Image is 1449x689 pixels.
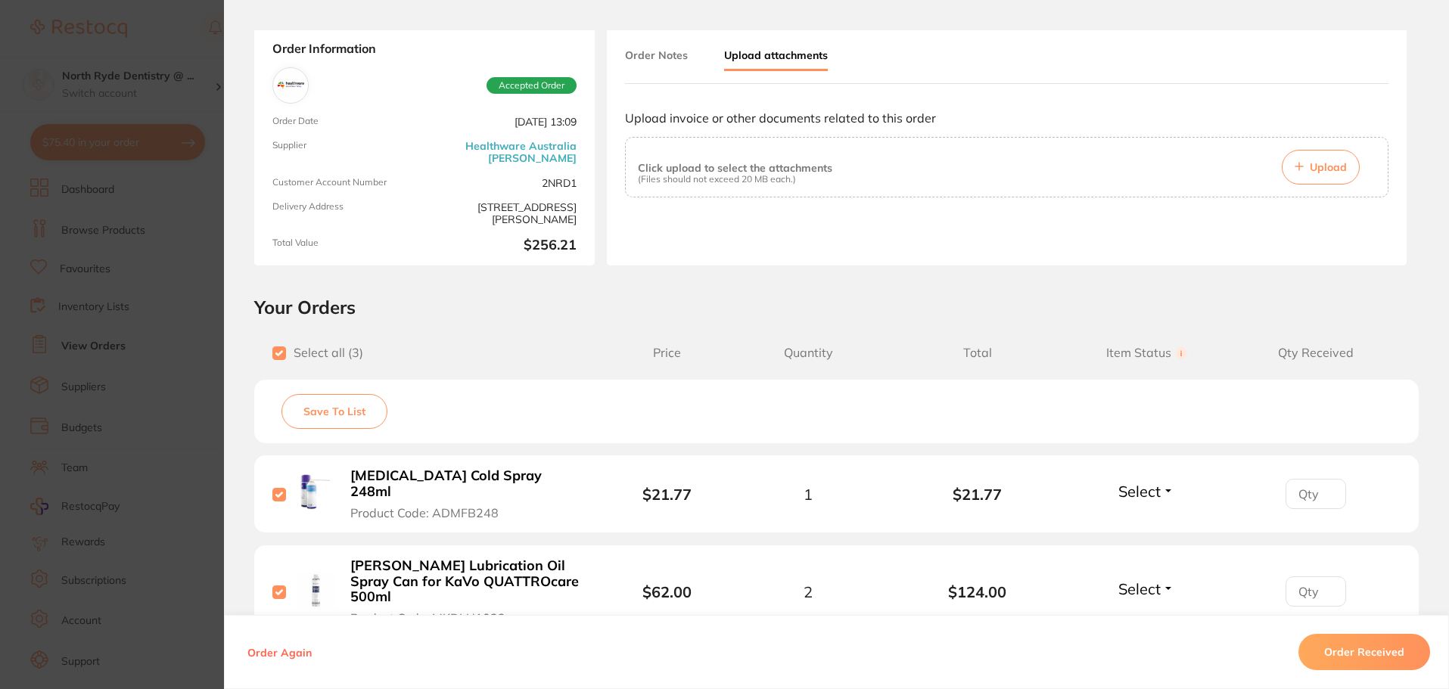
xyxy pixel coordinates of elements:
span: Order Date [272,116,418,128]
span: 2NRD1 [431,177,577,189]
input: Qty [1286,576,1346,607]
span: Select [1118,482,1161,501]
button: [PERSON_NAME] Lubrication Oil Spray Can for KaVo QUATTROcare 500ml Product Code: MKDLU1022 [346,557,589,625]
span: Quantity [723,346,893,360]
img: Frostbite Cold Spray 248ml [297,474,334,511]
span: Delivery Address [272,201,418,225]
b: $124.00 [893,583,1062,601]
a: Healthware Australia [PERSON_NAME] [431,140,577,164]
b: $21.77 [893,486,1062,503]
span: [DATE] 13:09 [431,116,577,128]
img: MK-dent Lubrication Oil Spray Can for KaVo QUATTROcare 500ml [297,572,334,609]
button: Upload [1282,150,1360,185]
button: Order Again [243,645,316,659]
span: Select [1118,579,1161,598]
span: Select all ( 3 ) [286,346,363,360]
input: Qty [1286,479,1346,509]
b: [PERSON_NAME] Lubrication Oil Spray Can for KaVo QUATTROcare 500ml [350,558,584,605]
span: Qty Received [1231,346,1401,360]
span: Accepted Order [487,77,577,94]
span: Price [611,346,723,360]
span: Total Value [272,237,418,253]
span: Product Code: MKDLU1022 [350,611,505,625]
span: Customer Account Number [272,177,418,189]
b: [MEDICAL_DATA] Cold Spray 248ml [350,468,584,499]
button: Select [1114,579,1179,598]
p: (Files should not exceed 20 MB each.) [638,174,832,185]
button: Order Notes [625,42,688,69]
strong: Order Information [272,42,577,55]
img: Healthware Australia Ridley [276,71,305,100]
p: Click upload to select the attachments [638,162,832,174]
button: Save To List [281,394,387,429]
span: 2 [804,583,813,601]
button: Select [1114,482,1179,501]
span: Upload [1310,160,1347,174]
span: Total [893,346,1062,360]
button: Order Received [1298,634,1430,670]
span: Product Code: ADMFB248 [350,506,499,520]
p: Upload invoice or other documents related to this order [625,111,1388,125]
span: 1 [804,486,813,503]
b: $62.00 [642,582,692,601]
button: [MEDICAL_DATA] Cold Spray 248ml Product Code: ADMFB248 [346,467,589,520]
h2: Your Orders [254,296,1419,318]
b: $256.21 [431,237,577,253]
b: $21.77 [642,485,692,504]
span: [STREET_ADDRESS][PERSON_NAME] [431,201,577,225]
span: Supplier [272,140,418,164]
span: Item Status [1062,346,1232,360]
button: Upload attachments [724,42,828,71]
